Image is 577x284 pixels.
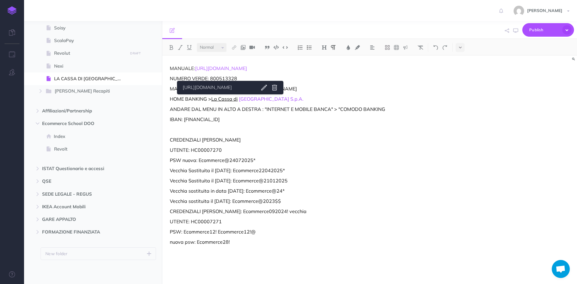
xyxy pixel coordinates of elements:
img: Italic button [178,45,183,50]
p: IBAN: [FINANCIAL_ID] [170,116,445,123]
span: Soisy [54,24,126,32]
img: Paragraph button [331,45,336,50]
span: QSE [42,178,118,185]
img: Underline button [187,45,192,50]
a: [URL][DOMAIN_NAME] [195,65,247,71]
span: IKEA Account Mobili [42,203,118,210]
p: NUMERO VERDE: 800513328 [170,75,445,82]
p: CREDENZIALI [PERSON_NAME] [170,136,445,143]
span: Affiliazioni/Partnership [42,107,118,115]
p: Vecchia Sostituita il [DATE]: Ecommerce@21012025 [170,177,445,184]
p: Vecchia sostituita in data [DATE]: Ecommerce@24* [170,187,445,194]
img: Unordered list button [307,45,312,50]
p: nuova psw: Ecommerce28! [170,238,445,246]
img: Ordered list button [298,45,303,50]
img: Bold button [169,45,174,50]
img: Clear styles button [418,45,423,50]
span: Revolut [54,50,126,57]
img: Add image button [240,45,246,50]
img: Text background color button [355,45,360,50]
img: Headings dropdown button [322,45,327,50]
img: Undo [433,45,438,50]
img: Blockquote button [264,45,270,50]
img: logo-mark.svg [8,6,17,15]
img: Callout dropdown menu button [403,45,408,50]
p: UTENTE: HC00007270 [170,146,445,154]
img: Link button [231,45,237,50]
span: [PERSON_NAME] [524,8,565,13]
a: Aprire la chat [552,260,570,278]
p: MAIL ASSISTENZA: [EMAIL_ADDRESS][DOMAIN_NAME] [170,85,445,92]
a: S.p.A. [290,96,304,102]
span: ISTAT Questionario e accessi [42,165,118,172]
span: Publish [529,25,559,35]
span: FORMAZIONE FINANZIATA [42,228,118,236]
a: [GEOGRAPHIC_DATA] [239,96,289,102]
button: New folder [41,247,156,260]
span: Ecommerce School DOO [42,120,118,127]
img: Text color button [346,45,351,50]
img: Redo [442,45,447,50]
img: Add video button [249,45,255,50]
img: Create table button [394,45,399,50]
span: GARE APPALTO [42,216,118,223]
img: Inline code button [282,45,288,50]
span: Index [54,133,126,140]
button: Publish [522,23,574,37]
p: Vecchia Sostituita il [DATE]: Ecommerce22042025* [170,167,445,174]
span: Revolt [54,145,126,153]
img: Alignment dropdown menu button [370,45,375,50]
span: SEDE LEGALE - REGUS [42,191,118,198]
p: ANDARE DAL MENU IN ALTO A DESTRA : "INTERNET E MOBILE BANCA" > "COMODO BANKING [170,105,445,113]
p: UTENTE: HC00007271 [170,218,445,225]
p: Vecchia sostituita il [DATE]: Ecommerce@2023$$ [170,197,445,205]
p: HOME BANKING > [170,95,445,102]
p: PSW nuova: Ecommerce@24072025* [170,157,445,164]
small: DRAFT [130,51,141,55]
p: New folder [45,250,68,257]
img: Code block button [273,45,279,50]
span: ScalaPay [54,37,126,44]
a: [URL][DOMAIN_NAME] [181,84,256,91]
span: LA CASSA DI [GEOGRAPHIC_DATA] [54,75,126,82]
p: MANUALE: [170,65,445,72]
p: CREDENZIALI [PERSON_NAME]: Ecommerce092024! vecchia [170,208,445,215]
img: 773ddf364f97774a49de44848d81cdba.jpg [514,6,524,16]
button: DRAFT [128,50,143,57]
span: Nexi [54,63,126,70]
a: La Cassa di [211,96,238,102]
p: PSW: Ecommerce12! Ecommerce12!@ [170,228,445,235]
span: [PERSON_NAME] Recapiti [55,87,117,95]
